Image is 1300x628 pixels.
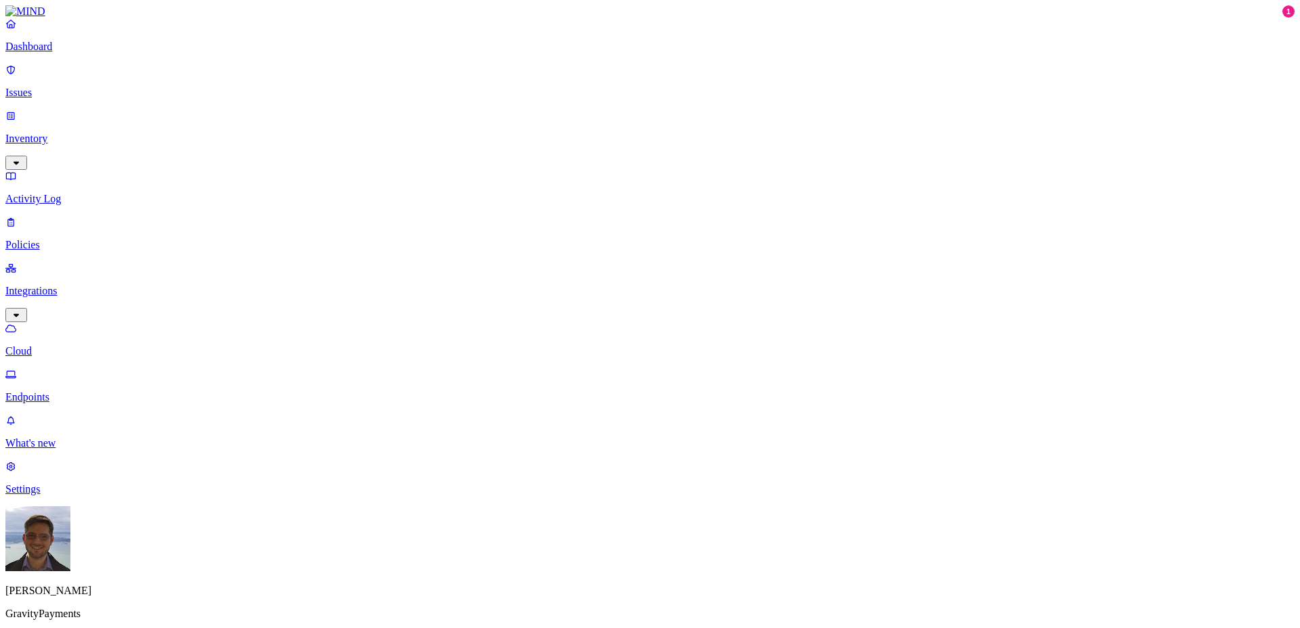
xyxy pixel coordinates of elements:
p: Integrations [5,285,1295,297]
p: Issues [5,87,1295,99]
a: Policies [5,216,1295,251]
p: Endpoints [5,391,1295,403]
p: Dashboard [5,41,1295,53]
p: What's new [5,437,1295,449]
p: Settings [5,483,1295,495]
a: Cloud [5,322,1295,357]
p: GravityPayments [5,608,1295,620]
a: Integrations [5,262,1295,320]
img: MIND [5,5,45,18]
p: Policies [5,239,1295,251]
p: Cloud [5,345,1295,357]
p: [PERSON_NAME] [5,585,1295,597]
p: Activity Log [5,193,1295,205]
a: Issues [5,64,1295,99]
img: Mac Kostrzewski [5,506,70,571]
p: Inventory [5,133,1295,145]
a: Activity Log [5,170,1295,205]
a: Inventory [5,110,1295,168]
a: Dashboard [5,18,1295,53]
a: Endpoints [5,368,1295,403]
a: What's new [5,414,1295,449]
div: 1 [1282,5,1295,18]
a: MIND [5,5,1295,18]
a: Settings [5,460,1295,495]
